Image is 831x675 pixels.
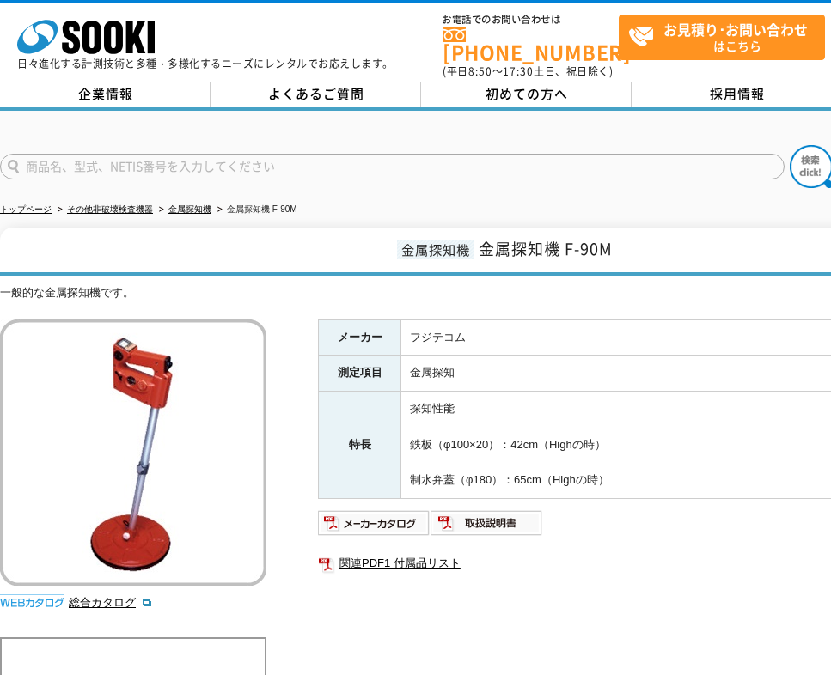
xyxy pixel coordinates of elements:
[479,237,613,260] span: 金属探知機 F-90M
[319,356,401,392] th: 測定項目
[431,509,543,537] img: 取扱説明書
[503,64,534,79] span: 17:30
[69,596,153,609] a: 総合カタログ
[468,64,492,79] span: 8:50
[397,240,474,259] span: 金属探知機
[319,392,401,499] th: 特長
[443,27,619,62] a: [PHONE_NUMBER]
[663,19,808,40] strong: お見積り･お問い合わせ
[319,319,401,356] th: メーカー
[168,204,211,214] a: 金属探知機
[67,204,153,214] a: その他非破壊検査機器
[17,58,394,69] p: 日々進化する計測技術と多種・多様化するニーズにレンタルでお応えします。
[431,520,543,533] a: 取扱説明書
[619,15,825,60] a: お見積り･お問い合わせはこちら
[421,82,632,107] a: 初めての方へ
[318,520,431,533] a: メーカーカタログ
[211,82,421,107] a: よくあるご質問
[214,201,297,219] li: 金属探知機 F-90M
[628,15,824,58] span: はこちら
[486,84,568,103] span: 初めての方へ
[443,64,613,79] span: (平日 ～ 土日、祝日除く)
[318,509,431,537] img: メーカーカタログ
[443,15,619,25] span: お電話でのお問い合わせは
